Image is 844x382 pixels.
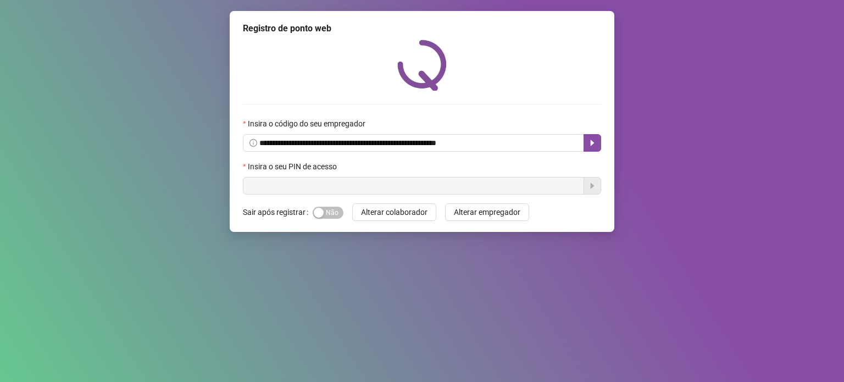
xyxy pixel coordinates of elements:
label: Sair após registrar [243,203,313,221]
img: QRPoint [397,40,447,91]
label: Insira o seu PIN de acesso [243,160,344,173]
label: Insira o código do seu empregador [243,118,373,130]
div: Registro de ponto web [243,22,601,35]
span: Alterar colaborador [361,206,427,218]
button: Alterar empregador [445,203,529,221]
span: Alterar empregador [454,206,520,218]
span: info-circle [249,139,257,147]
button: Alterar colaborador [352,203,436,221]
span: caret-right [588,139,597,147]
